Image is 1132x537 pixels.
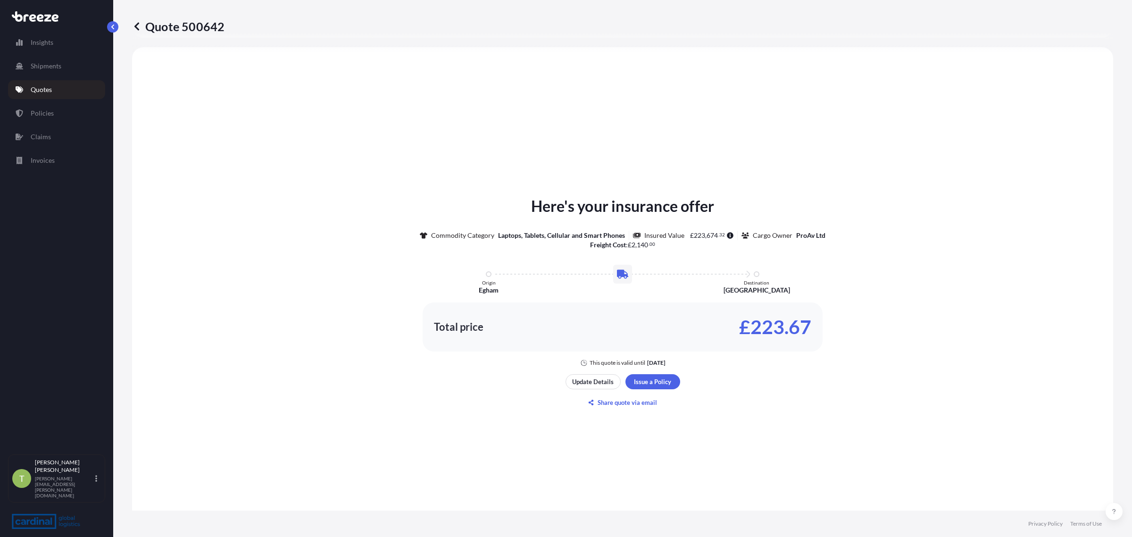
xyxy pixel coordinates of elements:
[434,322,483,332] p: Total price
[431,231,494,240] p: Commodity Category
[31,38,53,47] p: Insights
[637,242,648,248] span: 140
[8,127,105,146] a: Claims
[482,280,496,285] p: Origin
[598,398,657,407] p: Share quote via email
[628,242,632,248] span: £
[690,232,694,239] span: £
[634,377,671,386] p: Issue a Policy
[649,243,655,246] span: 00
[8,57,105,76] a: Shipments
[132,19,225,34] p: Quote 500642
[572,377,614,386] p: Update Details
[719,233,725,236] span: 32
[796,231,825,240] p: ProAv Ltd
[739,319,811,335] p: £223.67
[31,132,51,142] p: Claims
[566,395,680,410] button: Share quote via email
[1070,520,1102,528] a: Terms of Use
[31,85,52,94] p: Quotes
[31,61,61,71] p: Shipments
[753,231,792,240] p: Cargo Owner
[590,359,645,367] p: This quote is valid until
[649,243,649,246] span: .
[707,232,718,239] span: 674
[724,285,790,295] p: [GEOGRAPHIC_DATA]
[694,232,705,239] span: 223
[19,474,25,483] span: T
[31,109,54,118] p: Policies
[744,280,769,285] p: Destination
[479,285,499,295] p: Egham
[1028,520,1063,528] a: Privacy Policy
[635,242,637,248] span: ,
[31,156,55,165] p: Invoices
[8,104,105,123] a: Policies
[705,232,707,239] span: ,
[647,359,666,367] p: [DATE]
[8,151,105,170] a: Invoices
[12,514,80,529] img: organization-logo
[531,195,714,218] p: Here's your insurance offer
[498,231,625,240] p: Laptops, Tablets, Cellular and Smart Phones
[35,459,93,474] p: [PERSON_NAME] [PERSON_NAME]
[8,33,105,52] a: Insights
[35,476,93,498] p: [PERSON_NAME][EMAIL_ADDRESS][PERSON_NAME][DOMAIN_NAME]
[590,241,626,249] b: Freight Cost
[590,240,656,250] p: :
[632,242,635,248] span: 2
[644,231,684,240] p: Insured Value
[566,374,621,389] button: Update Details
[625,374,680,389] button: Issue a Policy
[8,80,105,99] a: Quotes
